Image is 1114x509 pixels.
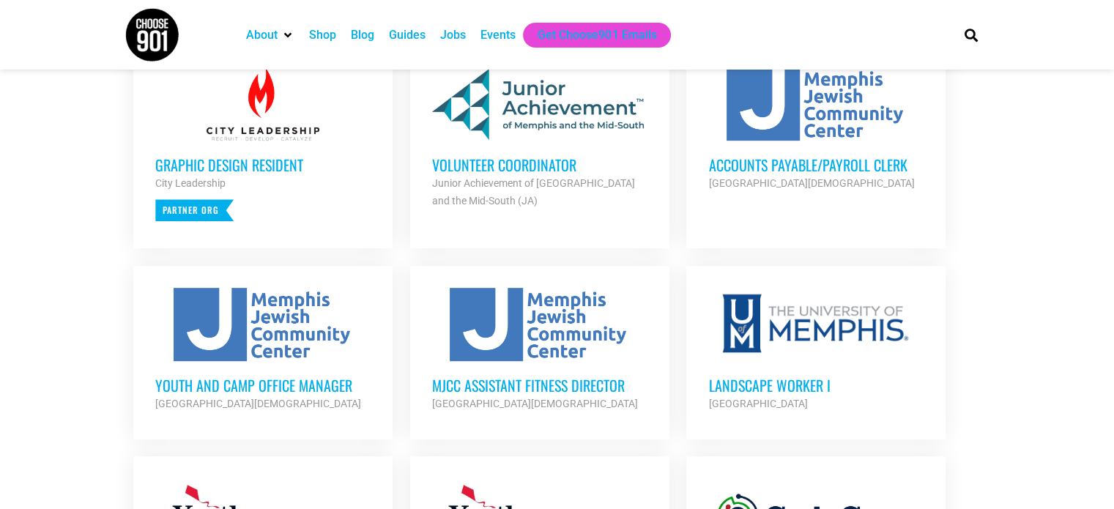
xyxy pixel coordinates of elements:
strong: [GEOGRAPHIC_DATA][DEMOGRAPHIC_DATA] [432,398,638,409]
h3: Landscape Worker I [708,376,924,395]
strong: City Leadership [155,177,226,189]
h3: Volunteer Coordinator [432,155,647,174]
a: Guides [389,26,426,44]
a: Volunteer Coordinator Junior Achievement of [GEOGRAPHIC_DATA] and the Mid-South (JA) [410,45,669,231]
h3: Youth and Camp Office Manager [155,376,371,395]
a: MJCC Assistant Fitness Director [GEOGRAPHIC_DATA][DEMOGRAPHIC_DATA] [410,266,669,434]
a: Youth and Camp Office Manager [GEOGRAPHIC_DATA][DEMOGRAPHIC_DATA] [133,266,393,434]
a: Jobs [440,26,466,44]
p: Partner Org [155,199,234,221]
a: Get Choose901 Emails [538,26,656,44]
h3: Graphic Design Resident [155,155,371,174]
a: Landscape Worker I [GEOGRAPHIC_DATA] [686,266,946,434]
a: About [246,26,278,44]
h3: MJCC Assistant Fitness Director [432,376,647,395]
nav: Main nav [239,23,939,48]
strong: [GEOGRAPHIC_DATA][DEMOGRAPHIC_DATA] [708,177,914,189]
a: Events [480,26,516,44]
strong: [GEOGRAPHIC_DATA][DEMOGRAPHIC_DATA] [155,398,361,409]
div: About [239,23,302,48]
strong: Junior Achievement of [GEOGRAPHIC_DATA] and the Mid-South (JA) [432,177,635,207]
strong: [GEOGRAPHIC_DATA] [708,398,807,409]
a: Blog [351,26,374,44]
a: Shop [309,26,336,44]
div: Search [959,23,983,47]
a: Graphic Design Resident City Leadership Partner Org [133,45,393,243]
a: Accounts Payable/Payroll Clerk [GEOGRAPHIC_DATA][DEMOGRAPHIC_DATA] [686,45,946,214]
h3: Accounts Payable/Payroll Clerk [708,155,924,174]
